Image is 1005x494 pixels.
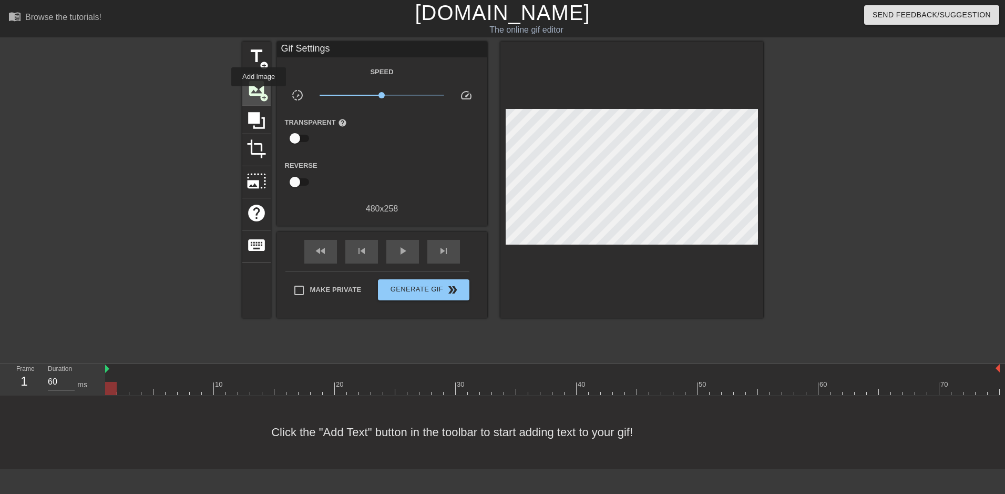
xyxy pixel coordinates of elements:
span: Make Private [310,285,362,295]
span: Generate Gif [382,284,465,296]
button: Generate Gif [378,279,469,300]
div: 60 [819,379,829,390]
div: 70 [940,379,950,390]
span: keyboard [247,235,266,255]
div: The online gif editor [340,24,712,36]
span: fast_rewind [314,245,327,257]
img: bound-end.png [996,364,1000,372]
div: 30 [457,379,466,390]
span: title [247,46,266,66]
div: ms [77,379,87,390]
span: image [247,78,266,98]
span: Send Feedback/Suggestion [873,8,991,22]
label: Transparent [285,117,347,128]
span: play_arrow [396,245,409,257]
div: Browse the tutorials! [25,13,101,22]
div: 10 [215,379,224,390]
label: Duration [48,366,72,372]
span: add_circle [260,61,269,70]
div: Gif Settings [277,42,487,57]
span: help [338,118,347,127]
span: speed [460,89,473,102]
label: Reverse [285,160,317,171]
a: Browse the tutorials! [8,10,101,26]
span: menu_book [8,10,21,23]
div: Frame [8,364,40,395]
span: double_arrow [446,284,459,296]
div: 40 [578,379,587,390]
div: 1 [16,372,32,391]
span: slow_motion_video [291,89,304,102]
a: [DOMAIN_NAME] [415,1,590,24]
span: add_circle [260,93,269,102]
div: 50 [699,379,708,390]
div: 20 [336,379,345,390]
span: skip_previous [355,245,368,257]
span: crop [247,139,266,159]
span: photo_size_select_large [247,171,266,191]
div: 480 x 258 [277,203,487,215]
span: skip_next [437,245,450,257]
span: help [247,203,266,223]
button: Send Feedback/Suggestion [864,5,999,25]
label: Speed [370,67,393,77]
